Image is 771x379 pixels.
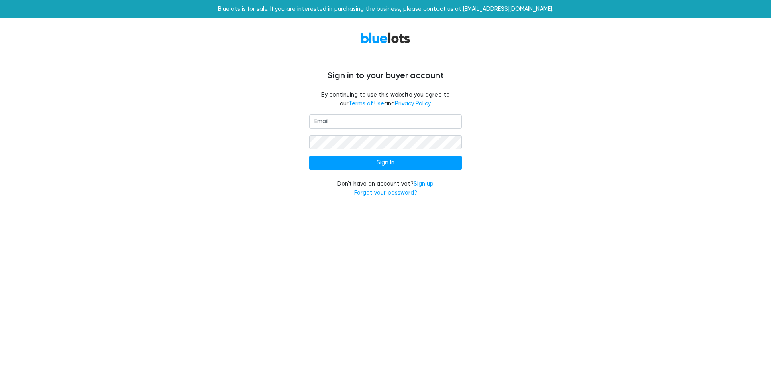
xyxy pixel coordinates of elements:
div: Don't have an account yet? [309,180,462,197]
a: Terms of Use [349,100,384,107]
input: Email [309,114,462,129]
h4: Sign in to your buyer account [145,71,626,81]
fieldset: By continuing to use this website you agree to our and . [309,91,462,108]
a: BlueLots [361,32,410,44]
a: Forgot your password? [354,189,417,196]
input: Sign In [309,156,462,170]
a: Privacy Policy [395,100,430,107]
a: Sign up [414,180,434,187]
